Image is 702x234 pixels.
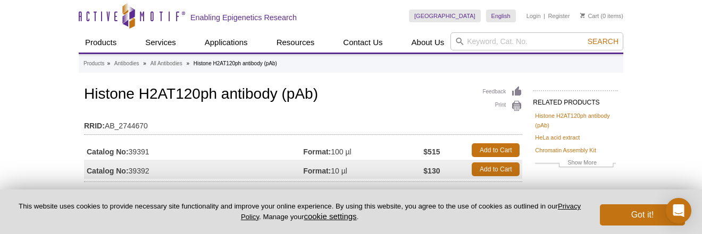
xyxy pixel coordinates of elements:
[600,204,685,226] button: Got it!
[198,32,254,53] a: Applications
[544,10,545,22] li: |
[526,12,541,20] a: Login
[482,100,522,112] a: Print
[486,10,516,22] a: English
[114,59,139,68] a: Antibodies
[84,121,105,131] strong: RRID:
[535,158,616,170] a: Show More
[584,37,622,46] button: Search
[337,32,389,53] a: Contact Us
[580,10,623,22] li: (0 items)
[535,111,616,130] a: Histone H2AT120ph antibody (pAb)
[84,115,522,132] td: AB_2744670
[84,141,303,160] td: 39391
[303,147,331,157] strong: Format:
[666,198,691,223] div: Open Intercom Messenger
[405,32,451,53] a: About Us
[79,32,123,53] a: Products
[303,160,423,179] td: 10 µl
[151,59,182,68] a: All Antibodies
[535,145,596,155] a: Chromatin Assembly Kit
[482,86,522,98] a: Feedback
[588,37,619,46] span: Search
[450,32,623,50] input: Keyword, Cat. No.
[139,32,182,53] a: Services
[423,166,440,176] strong: $130
[472,143,520,157] a: Add to Cart
[194,60,277,66] li: Histone H2AT120ph antibody (pAb)
[107,60,110,66] li: »
[87,166,129,176] strong: Catalog No:
[535,133,580,142] a: HeLa acid extract
[423,147,440,157] strong: $515
[548,12,570,20] a: Register
[186,60,189,66] li: »
[143,60,146,66] li: »
[270,32,321,53] a: Resources
[580,12,599,20] a: Cart
[83,59,104,68] a: Products
[472,162,520,176] a: Add to Cart
[87,147,129,157] strong: Catalog No:
[241,202,581,220] a: Privacy Policy
[303,166,331,176] strong: Format:
[17,202,582,222] p: This website uses cookies to provide necessary site functionality and improve your online experie...
[303,141,423,160] td: 100 µl
[84,160,303,179] td: 39392
[304,212,356,221] button: cookie settings
[84,86,522,104] h1: Histone H2AT120ph antibody (pAb)
[533,90,618,109] h2: RELATED PRODUCTS
[580,13,585,18] img: Your Cart
[409,10,481,22] a: [GEOGRAPHIC_DATA]
[190,13,297,22] h2: Enabling Epigenetics Research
